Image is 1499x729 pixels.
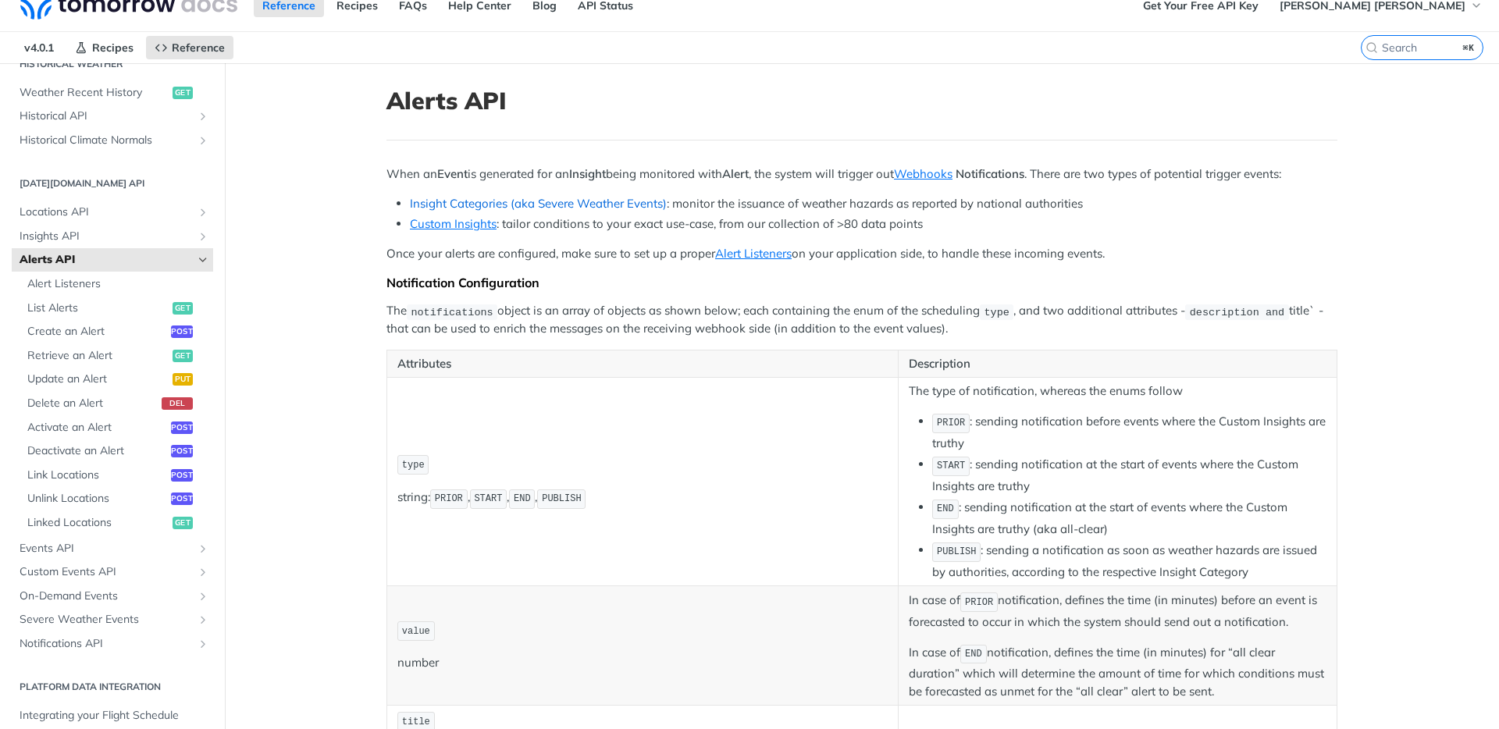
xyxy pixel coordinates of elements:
a: Locations APIShow subpages for Locations API [12,201,213,224]
span: Custom Events API [20,564,193,580]
span: List Alerts [27,300,169,316]
strong: Insight [569,166,606,181]
span: Reference [172,41,225,55]
p: number [397,654,888,672]
span: Delete an Alert [27,396,158,411]
span: Update an Alert [27,372,169,387]
p: The object is an array of objects as shown below; each containing the enum of the scheduling , an... [386,302,1337,338]
p: Once your alerts are configured, make sure to set up a proper on your application side, to handle... [386,245,1337,263]
a: Custom Insights [410,216,497,231]
a: Unlink Locationspost [20,487,213,510]
h2: [DATE][DOMAIN_NAME] API [12,176,213,190]
a: Notifications APIShow subpages for Notifications API [12,632,213,656]
span: Link Locations [27,468,167,483]
span: Severe Weather Events [20,612,193,628]
span: Activate an Alert [27,420,167,436]
span: Alerts API [20,252,193,268]
span: END [937,503,954,514]
a: Deactivate an Alertpost [20,439,213,463]
span: get [173,87,193,99]
a: Activate an Alertpost [20,416,213,439]
span: Notifications API [20,636,193,652]
a: Custom Events APIShow subpages for Custom Events API [12,560,213,584]
span: get [173,350,193,362]
a: Reference [146,36,233,59]
span: Unlink Locations [27,491,167,507]
p: When an is generated for an being monitored with , the system will trigger out . There are two ty... [386,165,1337,183]
p: In case of notification, defines the time (in minutes) for “all clear duration” which will determ... [909,643,1326,701]
span: post [171,325,193,338]
a: Integrating your Flight Schedule [12,704,213,727]
a: Alert Listeners [20,272,213,296]
li: : sending notification at the start of events where the Custom Insights are truthy (aka all-clear) [932,498,1326,538]
a: Link Locationspost [20,464,213,487]
h2: Platform DATA integration [12,680,213,694]
button: Show subpages for Insights API [197,230,209,243]
h1: Alerts API [386,87,1337,115]
span: Locations API [20,204,193,220]
a: Weather Recent Historyget [12,81,213,105]
a: List Alertsget [20,297,213,320]
span: START [937,461,965,471]
button: Show subpages for Historical Climate Normals [197,134,209,147]
span: get [173,517,193,529]
span: PUBLISH [542,493,581,504]
a: Insight Categories (aka Severe Weather Events) [410,196,667,211]
button: Show subpages for Notifications API [197,638,209,650]
span: v4.0.1 [16,36,62,59]
span: Weather Recent History [20,85,169,101]
a: On-Demand EventsShow subpages for On-Demand Events [12,585,213,608]
span: PRIOR [435,493,463,504]
a: Historical Climate NormalsShow subpages for Historical Climate Normals [12,129,213,152]
span: Alert Listeners [27,276,209,292]
span: description and [1190,306,1285,318]
strong: Event [437,166,468,181]
p: The type of notification, whereas the enums follow [909,382,1326,400]
span: Retrieve an Alert [27,348,169,364]
span: post [171,445,193,457]
span: On-Demand Events [20,589,193,604]
button: Show subpages for Severe Weather Events [197,613,209,626]
p: In case of notification, defines the time (in minutes) before an event is forecasted to occur in ... [909,591,1326,631]
li: : sending a notification as soon as weather hazards are issued by authorities, according to the r... [932,541,1326,581]
a: Severe Weather EventsShow subpages for Severe Weather Events [12,608,213,631]
button: Show subpages for Events API [197,542,209,555]
li: : sending notification at the start of events where the Custom Insights are truthy [932,455,1326,495]
span: END [965,649,982,660]
button: Show subpages for On-Demand Events [197,590,209,603]
span: Deactivate an Alert [27,443,167,459]
a: Alert Listeners [715,246,792,261]
span: put [173,373,193,386]
p: Description [909,355,1326,373]
span: Historical Climate Normals [20,133,193,148]
a: Retrieve an Alertget [20,344,213,368]
span: value [402,626,430,637]
span: END [514,493,531,504]
button: Show subpages for Custom Events API [197,566,209,578]
span: Insights API [20,229,193,244]
button: Show subpages for Historical API [197,110,209,123]
strong: Alert [722,166,749,181]
button: Show subpages for Locations API [197,206,209,219]
span: Historical API [20,108,193,124]
span: type [984,306,1009,318]
span: type [402,460,425,471]
span: Create an Alert [27,324,167,340]
span: get [173,302,193,315]
a: Insights APIShow subpages for Insights API [12,225,213,248]
button: Hide subpages for Alerts API [197,254,209,266]
span: post [171,493,193,505]
svg: Search [1365,41,1378,54]
span: PRIOR [965,597,993,608]
p: Attributes [397,355,888,373]
span: post [171,469,193,482]
a: Linked Locationsget [20,511,213,535]
p: string: , , , [397,488,888,510]
span: Integrating your Flight Schedule [20,708,209,724]
span: Events API [20,541,193,557]
li: : tailor conditions to your exact use-case, from our collection of >80 data points [410,215,1337,233]
a: Historical APIShow subpages for Historical API [12,105,213,128]
span: Recipes [92,41,134,55]
span: title [402,717,430,727]
span: notifications [411,306,493,318]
